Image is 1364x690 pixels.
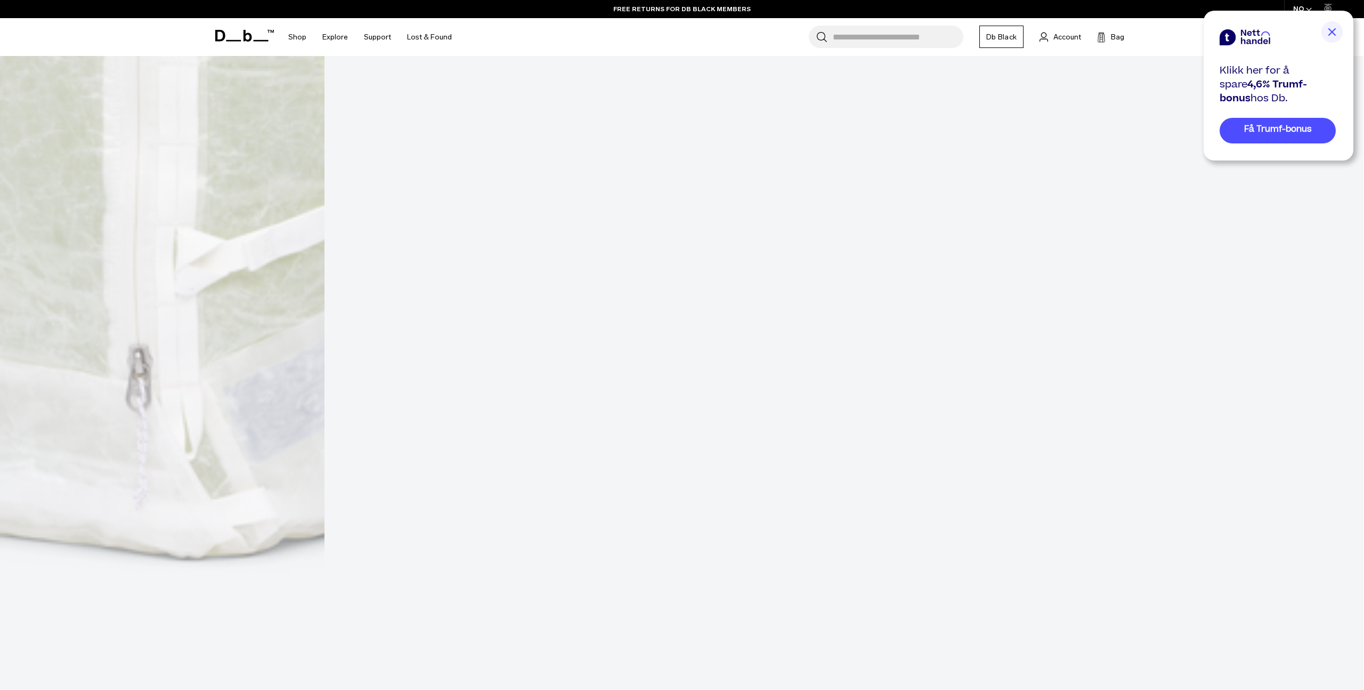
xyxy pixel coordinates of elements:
[1220,29,1270,45] img: netthandel brand logo
[364,18,391,56] a: Support
[979,26,1024,48] a: Db Black
[288,18,306,56] a: Shop
[1220,118,1336,143] a: Få Trumf-bonus
[407,18,452,56] a: Lost & Found
[613,4,751,14] a: FREE RETURNS FOR DB BLACK MEMBERS
[1053,31,1081,43] span: Account
[1244,123,1312,135] span: Få Trumf-bonus
[1321,21,1343,43] img: close button
[1097,30,1124,43] button: Bag
[1111,31,1124,43] span: Bag
[322,18,348,56] a: Explore
[1220,77,1307,106] span: 4,6% Trumf-bonus
[1220,64,1336,106] div: Klikk her for å spare hos Db.
[1040,30,1081,43] a: Account
[280,18,460,56] nav: Main Navigation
